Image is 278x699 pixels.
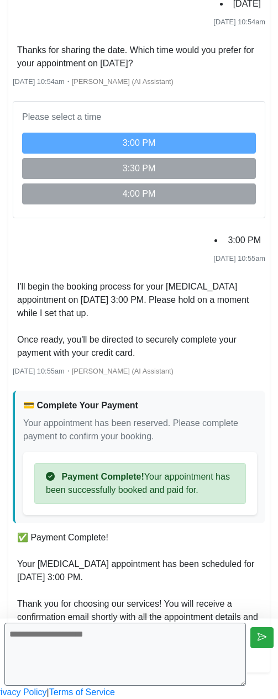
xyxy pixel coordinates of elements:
[13,367,174,375] small: ・
[13,41,265,72] li: Thanks for sharing the date. Which time would you prefer for your appointment on [DATE]?
[61,472,144,481] strong: Payment Complete!
[22,133,256,154] button: 3:00 PM
[213,254,265,262] span: [DATE] 10:55am
[13,77,174,86] small: ・
[13,77,65,86] span: [DATE] 10:54am
[34,463,246,504] div: Your appointment has been successfully booked and paid for.
[22,183,256,204] button: 4:00 PM
[13,278,265,362] li: I'll begin the booking process for your [MEDICAL_DATA] appointment on [DATE] 3:00 PM. Please hold...
[223,232,265,249] li: 3:00 PM
[23,417,257,443] p: Your appointment has been reserved. Please complete payment to confirm your booking.
[22,111,256,124] p: Please select a time
[72,77,174,86] span: [PERSON_NAME] (AI Assistant)
[23,399,257,412] div: 💳 Complete Your Payment
[213,18,265,26] span: [DATE] 10:54am
[72,367,174,375] span: [PERSON_NAME] (AI Assistant)
[13,529,265,639] li: ✅ Payment Complete! Your [MEDICAL_DATA] appointment has been scheduled for [DATE] 3:00 PM. Thank ...
[22,158,256,179] button: 3:30 PM
[13,367,65,375] span: [DATE] 10:55am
